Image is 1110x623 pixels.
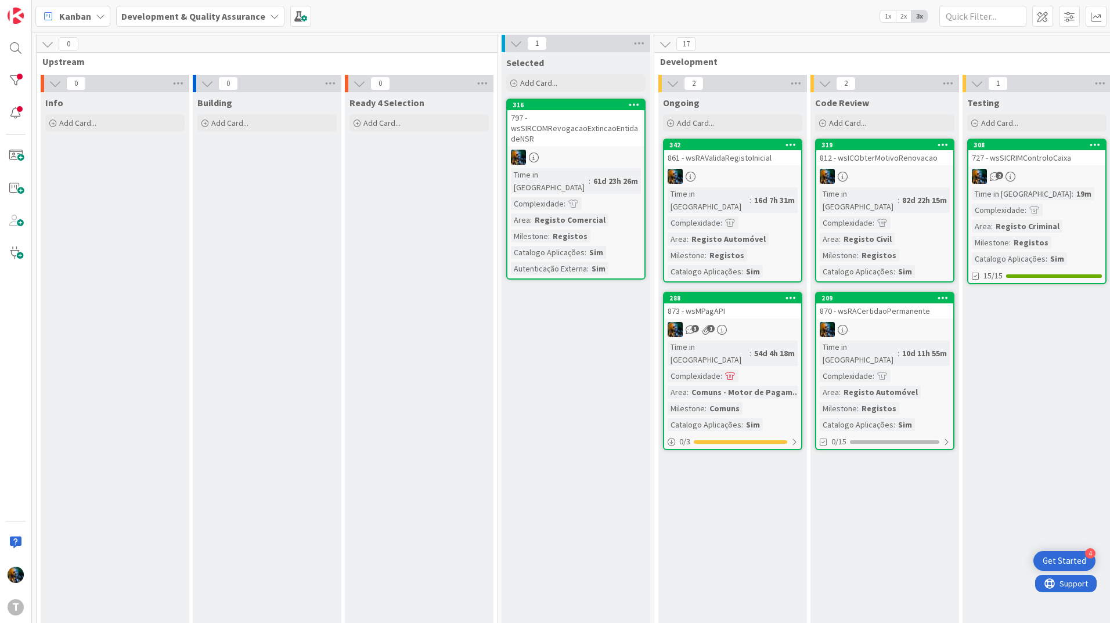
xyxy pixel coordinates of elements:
div: 319 [816,140,953,150]
span: 2 [684,77,704,90]
div: 209 [821,294,953,302]
div: Milestone [668,249,705,262]
div: 288 [664,293,801,303]
span: 3 [691,325,699,332]
div: Registos [707,249,747,262]
div: 10d 11h 55m [899,347,950,360]
div: Sim [1047,252,1067,265]
span: : [873,370,874,382]
span: Add Card... [211,118,248,128]
span: : [873,216,874,229]
span: : [1046,252,1047,265]
img: JC [668,169,683,184]
div: Registo Automóvel [841,386,921,399]
span: : [749,194,751,207]
span: : [1072,187,1073,200]
span: : [705,402,707,415]
div: Time in [GEOGRAPHIC_DATA] [668,341,749,366]
span: 1 [988,77,1008,90]
span: Add Card... [829,118,866,128]
div: Milestone [820,402,857,415]
div: Sim [586,246,606,259]
div: 797 - wsSIRCOMRevogacaoExtincaoEntidadeNSR [507,110,644,146]
div: JC [816,322,953,337]
span: : [898,194,899,207]
div: JC [507,150,644,165]
span: : [564,197,565,210]
span: 0 [218,77,238,90]
div: JC [968,169,1105,184]
div: Sim [895,265,915,278]
div: Open Get Started checklist, remaining modules: 4 [1033,551,1095,571]
span: : [857,249,859,262]
span: Support [24,2,53,16]
div: Registo Automóvel [689,233,769,245]
div: Milestone [511,230,548,242]
div: 861 - wsRAValidaRegistoInicial [664,150,801,165]
span: : [839,386,841,399]
div: Catalogo Aplicações [972,252,1046,265]
span: : [589,175,590,187]
div: Registo Civil [841,233,895,245]
div: 319812 - wsICObterMotivoRenovacao [816,140,953,165]
span: : [857,402,859,415]
div: 16d 7h 31m [751,194,798,207]
span: 2 [836,77,856,90]
div: 727 - wsSICRIMControloCaixa [968,150,1105,165]
div: 812 - wsICObterMotivoRenovacao [816,150,953,165]
div: Registo Criminal [993,220,1062,233]
div: Area [668,386,687,399]
span: : [741,265,743,278]
div: 316 [513,101,644,109]
div: 209870 - wsRACertidaoPermanente [816,293,953,318]
div: Catalogo Aplicações [668,265,741,278]
span: 0 / 3 [679,436,690,448]
span: : [893,418,895,431]
span: : [585,246,586,259]
div: Registos [550,230,590,242]
span: Testing [967,97,1000,108]
div: T [8,599,24,615]
div: Time in [GEOGRAPHIC_DATA] [511,168,589,194]
span: 1 [707,325,715,332]
span: 0 [66,77,86,90]
div: 82d 22h 15m [899,194,950,207]
div: Area [668,233,687,245]
div: 209 [816,293,953,303]
div: JC [664,169,801,184]
div: Milestone [972,236,1009,249]
div: 19m [1073,187,1094,200]
span: Building [197,97,232,108]
div: 4 [1085,548,1095,559]
span: : [548,230,550,242]
div: 342 [664,140,801,150]
span: : [720,370,722,382]
span: Ready 4 Selection [349,97,424,108]
div: 316797 - wsSIRCOMRevogacaoExtincaoEntidadeNSR [507,100,644,146]
span: Ongoing [663,97,700,108]
span: : [705,249,707,262]
div: 342 [669,141,801,149]
div: Milestone [668,402,705,415]
span: Selected [506,57,544,68]
span: : [1025,204,1026,216]
span: Info [45,97,63,108]
div: Registos [859,402,899,415]
span: : [893,265,895,278]
div: 288873 - wsMPagAPI [664,293,801,318]
span: : [587,262,589,275]
input: Quick Filter... [939,6,1026,27]
div: Area [820,233,839,245]
span: : [530,213,532,226]
div: Complexidade [820,216,873,229]
span: 0 [59,37,78,51]
span: Upstream [42,56,483,67]
div: 308727 - wsSICRIMControloCaixa [968,140,1105,165]
div: Area [511,213,530,226]
span: 2 [996,172,1003,179]
div: Complexidade [511,197,564,210]
div: 288 [669,294,801,302]
div: Complexidade [820,370,873,382]
div: Registo Comercial [532,213,608,226]
span: Kanban [59,9,91,23]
